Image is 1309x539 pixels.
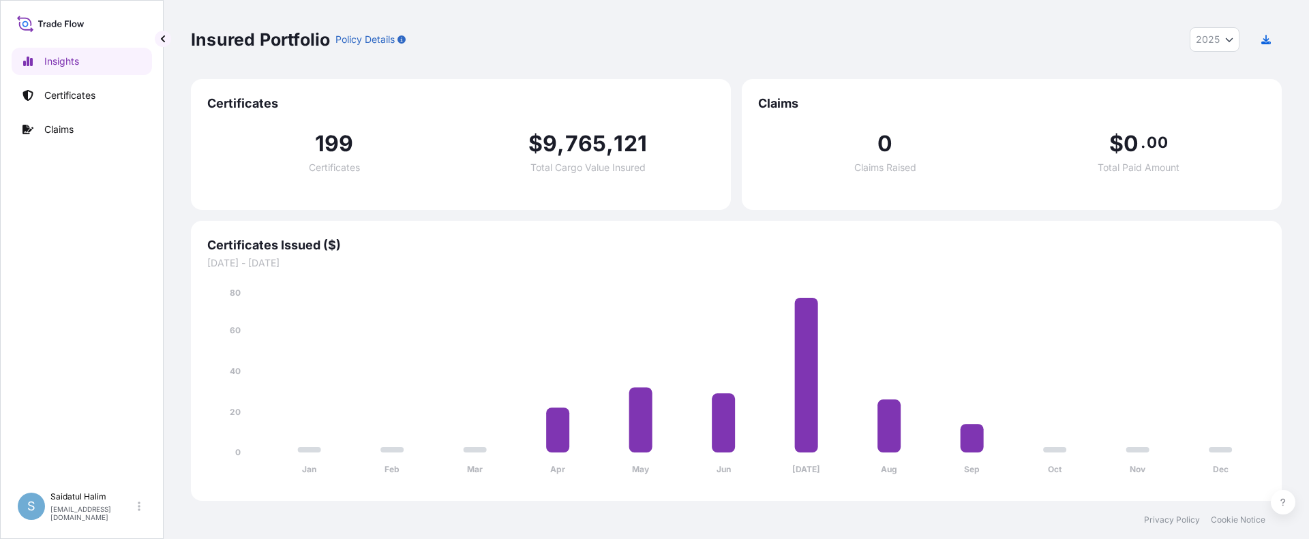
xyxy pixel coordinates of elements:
[1213,464,1229,474] tspan: Dec
[44,89,95,102] p: Certificates
[191,29,330,50] p: Insured Portfolio
[1144,514,1200,525] a: Privacy Policy
[207,95,714,112] span: Certificates
[758,95,1265,112] span: Claims
[1147,137,1167,148] span: 00
[12,48,152,75] a: Insights
[315,133,354,155] span: 199
[792,464,820,474] tspan: [DATE]
[1124,133,1139,155] span: 0
[207,256,1265,270] span: [DATE] - [DATE]
[565,133,607,155] span: 765
[207,237,1265,253] span: Certificates Issued ($)
[12,82,152,109] a: Certificates
[550,464,565,474] tspan: Apr
[230,366,241,376] tspan: 40
[230,288,241,298] tspan: 80
[964,464,980,474] tspan: Sep
[854,163,916,172] span: Claims Raised
[530,163,646,172] span: Total Cargo Value Insured
[467,464,483,474] tspan: Mar
[230,407,241,417] tspan: 20
[230,325,241,335] tspan: 60
[50,505,135,521] p: [EMAIL_ADDRESS][DOMAIN_NAME]
[1109,133,1124,155] span: $
[1130,464,1146,474] tspan: Nov
[632,464,650,474] tspan: May
[44,123,74,136] p: Claims
[543,133,557,155] span: 9
[1190,27,1239,52] button: Year Selector
[27,499,35,513] span: S
[1211,514,1265,525] a: Cookie Notice
[1196,33,1220,46] span: 2025
[528,133,543,155] span: $
[12,116,152,143] a: Claims
[50,491,135,502] p: Saidatul Halim
[1048,464,1062,474] tspan: Oct
[606,133,614,155] span: ,
[335,33,395,46] p: Policy Details
[309,163,360,172] span: Certificates
[881,464,897,474] tspan: Aug
[557,133,565,155] span: ,
[877,133,892,155] span: 0
[717,464,731,474] tspan: Jun
[1141,137,1145,148] span: .
[1098,163,1179,172] span: Total Paid Amount
[302,464,316,474] tspan: Jan
[235,447,241,457] tspan: 0
[385,464,400,474] tspan: Feb
[614,133,647,155] span: 121
[44,55,79,68] p: Insights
